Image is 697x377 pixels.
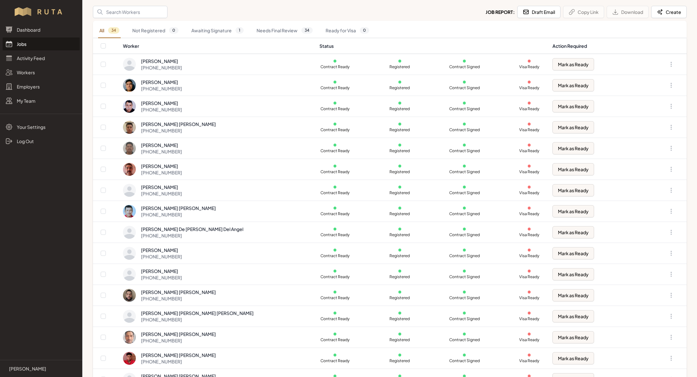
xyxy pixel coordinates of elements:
p: Contract Signed [449,211,480,216]
p: Contract Ready [319,232,350,237]
a: My Team [3,94,80,107]
a: Workers [3,66,80,79]
p: Registered [384,337,415,342]
a: Activity Feed [3,52,80,65]
button: Draft Email [517,6,561,18]
p: Visa Ready [514,358,545,363]
a: Ready for Visa [324,23,370,38]
a: All [98,23,121,38]
p: Contract Signed [449,127,480,132]
button: Create [651,6,687,18]
span: 0 [169,27,178,34]
div: [PERSON_NAME] [141,163,182,169]
p: Contract Ready [319,316,350,321]
p: Visa Ready [514,274,545,279]
p: Contract Signed [449,64,480,69]
div: [PERSON_NAME] [PERSON_NAME] [141,205,216,211]
p: Visa Ready [514,169,545,174]
div: [PHONE_NUMBER] [141,295,216,302]
a: Not Registered [131,23,180,38]
p: Contract Ready [319,169,350,174]
img: Workflow [14,6,69,17]
div: [PHONE_NUMBER] [141,190,182,197]
p: Contract Ready [319,64,350,69]
p: Contract Ready [319,211,350,216]
p: Visa Ready [514,232,545,237]
th: Status [316,38,549,54]
p: Contract Signed [449,190,480,195]
div: [PHONE_NUMBER] [141,85,182,92]
p: Visa Ready [514,85,545,90]
p: Contract Ready [319,274,350,279]
div: [PERSON_NAME] [PERSON_NAME] [141,352,216,358]
nav: Tabs [93,23,687,38]
a: Needs Final Review [255,23,314,38]
button: Mark as Ready [552,226,594,238]
div: [PERSON_NAME] [PERSON_NAME] [141,289,216,295]
p: Contract Ready [319,85,350,90]
div: [PERSON_NAME] [PERSON_NAME] [141,121,216,127]
button: Mark as Ready [552,331,594,343]
div: [PHONE_NUMBER] [141,169,182,176]
p: Contract Signed [449,148,480,153]
p: Registered [384,295,415,300]
div: [PHONE_NUMBER] [141,211,216,218]
button: Download [607,6,649,18]
span: 34 [301,27,313,34]
a: [PERSON_NAME] [5,365,77,372]
p: Visa Ready [514,127,545,132]
button: Mark as Ready [552,121,594,133]
div: [PERSON_NAME] [141,184,182,190]
span: 1 [236,27,244,34]
p: Registered [384,232,415,237]
p: Contract Signed [449,106,480,111]
p: [PERSON_NAME] [9,365,46,372]
div: [PERSON_NAME] De [PERSON_NAME] Del Angel [141,226,243,232]
div: [PHONE_NUMBER] [141,148,182,155]
p: Contract Ready [319,337,350,342]
p: Contract Signed [449,295,480,300]
p: Registered [384,64,415,69]
div: Worker [123,43,312,49]
p: Contract Signed [449,253,480,258]
p: Registered [384,253,415,258]
p: Contract Signed [449,169,480,174]
div: [PERSON_NAME] [141,142,182,148]
div: [PERSON_NAME] [141,268,182,274]
a: Jobs [3,37,80,50]
p: Registered [384,127,415,132]
div: [PERSON_NAME] [PERSON_NAME] [141,331,216,337]
p: Visa Ready [514,295,545,300]
button: Mark as Ready [552,79,594,91]
button: Mark as Ready [552,310,594,322]
p: Visa Ready [514,148,545,153]
button: Copy Link [563,6,604,18]
p: Visa Ready [514,190,545,195]
div: [PHONE_NUMBER] [141,232,243,239]
p: Contract Signed [449,232,480,237]
div: [PHONE_NUMBER] [141,316,254,323]
div: [PHONE_NUMBER] [141,358,216,365]
p: Contract Ready [319,190,350,195]
button: Mark as Ready [552,205,594,217]
button: Mark as Ready [552,100,594,112]
p: Contract Ready [319,148,350,153]
button: Mark as Ready [552,352,594,364]
div: [PHONE_NUMBER] [141,337,216,344]
div: [PHONE_NUMBER] [141,64,182,71]
th: Action Required [549,38,652,54]
h2: Job Report: [486,9,515,15]
div: [PHONE_NUMBER] [141,127,216,134]
span: 34 [108,27,119,34]
a: Employers [3,80,80,93]
button: Mark as Ready [552,184,594,196]
p: Registered [384,358,415,363]
p: Contract Ready [319,106,350,111]
div: [PHONE_NUMBER] [141,274,182,281]
div: [PHONE_NUMBER] [141,253,182,260]
p: Contract Ready [319,127,350,132]
a: Your Settings [3,120,80,133]
p: Visa Ready [514,211,545,216]
div: [PERSON_NAME] [141,58,182,64]
button: Mark as Ready [552,58,594,70]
